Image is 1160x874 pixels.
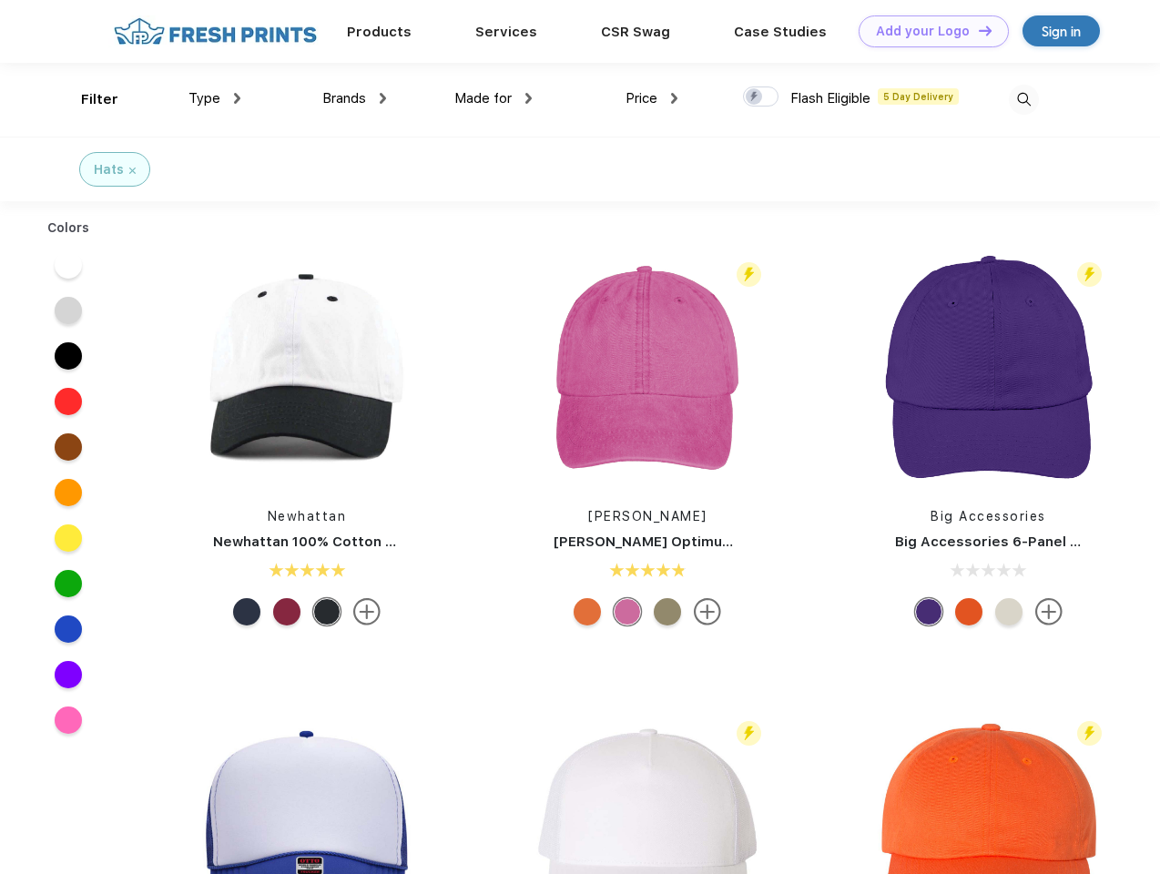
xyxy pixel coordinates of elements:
[654,598,681,625] div: Cactus
[614,598,641,625] div: Neon Pink
[554,534,870,550] a: [PERSON_NAME] Optimum Pigment Dyed-Cap
[1023,15,1100,46] a: Sign in
[979,25,992,36] img: DT
[1035,598,1063,625] img: more.svg
[876,24,970,39] div: Add your Logo
[213,534,517,550] a: Newhattan 100% Cotton Stone Washed Cap
[995,598,1023,625] div: Stone
[188,90,220,107] span: Type
[313,598,341,625] div: White Black
[380,93,386,104] img: dropdown.png
[574,598,601,625] div: Tangerine
[1077,721,1102,746] img: flash_active_toggle.svg
[1009,85,1039,115] img: desktop_search.svg
[790,90,870,107] span: Flash Eligible
[322,90,366,107] span: Brands
[915,598,942,625] div: Team Purple
[94,160,124,179] div: Hats
[671,93,677,104] img: dropdown.png
[737,721,761,746] img: flash_active_toggle.svg
[1042,21,1081,42] div: Sign in
[353,598,381,625] img: more.svg
[694,598,721,625] img: more.svg
[347,24,412,40] a: Products
[525,93,532,104] img: dropdown.png
[878,88,959,105] span: 5 Day Delivery
[233,598,260,625] div: White Navy
[186,247,428,489] img: func=resize&h=266
[626,90,657,107] span: Price
[129,168,136,174] img: filter_cancel.svg
[273,598,300,625] div: White Burgundy
[268,509,347,523] a: Newhattan
[1077,262,1102,287] img: flash_active_toggle.svg
[955,598,982,625] div: Team Orange
[868,247,1110,489] img: func=resize&h=266
[454,90,512,107] span: Made for
[34,218,104,238] div: Colors
[81,89,118,110] div: Filter
[108,15,322,47] img: fo%20logo%202.webp
[737,262,761,287] img: flash_active_toggle.svg
[931,509,1046,523] a: Big Accessories
[588,509,707,523] a: [PERSON_NAME]
[234,93,240,104] img: dropdown.png
[526,247,768,489] img: func=resize&h=266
